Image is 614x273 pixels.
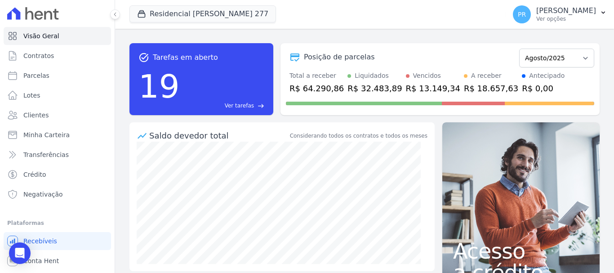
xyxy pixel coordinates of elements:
[347,82,402,94] div: R$ 32.483,89
[23,256,59,265] span: Conta Hent
[23,150,69,159] span: Transferências
[406,82,460,94] div: R$ 13.149,34
[149,130,288,142] div: Saldo devedor total
[464,82,518,94] div: R$ 18.657,63
[355,71,389,81] div: Liquidados
[522,82,565,94] div: R$ 0,00
[23,31,59,40] span: Visão Geral
[4,106,111,124] a: Clientes
[138,63,180,110] div: 19
[129,5,276,22] button: Residencial [PERSON_NAME] 277
[23,130,70,139] span: Minha Carteira
[471,71,502,81] div: A receber
[258,103,264,109] span: east
[518,11,526,18] span: PR
[413,71,441,81] div: Vencidos
[23,91,40,100] span: Lotes
[506,2,614,27] button: PR [PERSON_NAME] Ver opções
[7,218,107,228] div: Plataformas
[4,232,111,250] a: Recebíveis
[23,111,49,120] span: Clientes
[4,126,111,144] a: Minha Carteira
[9,242,31,264] div: Open Intercom Messenger
[23,51,54,60] span: Contratos
[4,47,111,65] a: Contratos
[536,6,596,15] p: [PERSON_NAME]
[183,102,264,110] a: Ver tarefas east
[4,27,111,45] a: Visão Geral
[290,132,427,140] div: Considerando todos os contratos e todos os meses
[453,240,589,262] span: Acesso
[304,52,375,63] div: Posição de parcelas
[23,237,57,246] span: Recebíveis
[225,102,254,110] span: Ver tarefas
[23,71,49,80] span: Parcelas
[153,52,218,63] span: Tarefas em aberto
[289,71,344,81] div: Total a receber
[4,166,111,183] a: Crédito
[4,185,111,203] a: Negativação
[4,67,111,85] a: Parcelas
[4,252,111,270] a: Conta Hent
[536,15,596,22] p: Ver opções
[529,71,565,81] div: Antecipado
[4,146,111,164] a: Transferências
[289,82,344,94] div: R$ 64.290,86
[4,86,111,104] a: Lotes
[23,190,63,199] span: Negativação
[23,170,46,179] span: Crédito
[138,52,149,63] span: task_alt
